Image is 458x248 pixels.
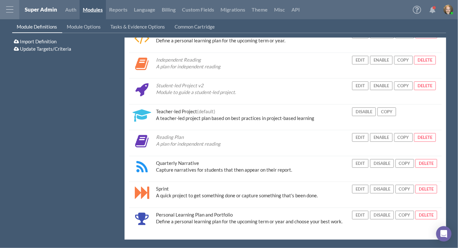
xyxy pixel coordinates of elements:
[156,37,345,44] p: Define a personal learning plan for the upcoming term or year.
[156,63,345,70] p: A plan for independent reading
[370,159,394,168] button: Disable
[156,82,345,100] div: Student-led Project v2
[156,218,345,225] p: Define a personal learning plan for the upcoming term or year and choose your best work.
[156,134,345,152] div: Reading Plan
[197,108,215,114] span: ( )
[352,81,368,90] button: Edit
[352,107,376,116] button: Disable
[156,115,345,122] p: A teacher-led project plan based on best practices in project-based learning
[352,185,368,193] button: Edit
[67,24,101,30] span: Module Options
[12,45,73,53] button: Update Targets/Criteria
[156,160,345,178] div: Quarterly Narrative
[199,108,214,114] span: default
[415,159,437,168] button: Delete
[370,81,393,90] button: Enable
[395,185,414,193] button: Copy
[352,159,368,168] button: Edit
[370,211,394,219] button: Disable
[156,89,345,96] p: Module to guide a student-led project.
[106,21,170,33] a: Tasks & Evidence Options
[436,226,452,242] div: Open Intercom Messenger
[156,108,345,126] div: Teacher-led Project
[62,21,106,33] a: Module Options
[444,5,453,14] img: image
[170,21,220,33] a: Common Cartridge
[352,211,368,219] button: Edit
[111,24,165,30] span: Tasks & Evidence Options
[156,211,345,230] div: Personal Learning Plan and Portfolio
[156,185,345,204] div: Sprint
[377,107,396,116] button: Copy
[20,38,57,44] span: Import Definition
[415,185,437,193] button: Delete
[414,56,436,64] button: Delete
[17,24,57,30] span: Module Definitions
[12,21,62,33] a: Module Definitions
[156,192,345,199] p: A quick project to get something done or capture something that's been done.
[156,167,345,173] p: Capture narratives for students that then appear on their report.
[395,159,414,168] button: Copy
[414,81,436,90] button: Delete
[394,133,413,142] button: Copy
[156,141,345,147] p: A plan for independent reading
[156,56,345,75] div: Independent Reading
[370,185,394,193] button: Disable
[156,30,345,49] div: Personal Learning Plan
[352,56,368,64] button: Edit
[414,133,436,142] button: Delete
[395,211,414,219] button: Copy
[352,133,368,142] button: Edit
[175,24,215,30] span: Common Cartridge
[415,211,437,219] button: Delete
[12,38,59,45] button: Import Definition
[20,46,72,52] span: Update Targets/Criteria
[394,56,413,64] button: Copy
[370,56,393,64] button: Enable
[370,133,393,142] button: Enable
[394,81,413,90] button: Copy
[25,6,57,13] a: Super Admin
